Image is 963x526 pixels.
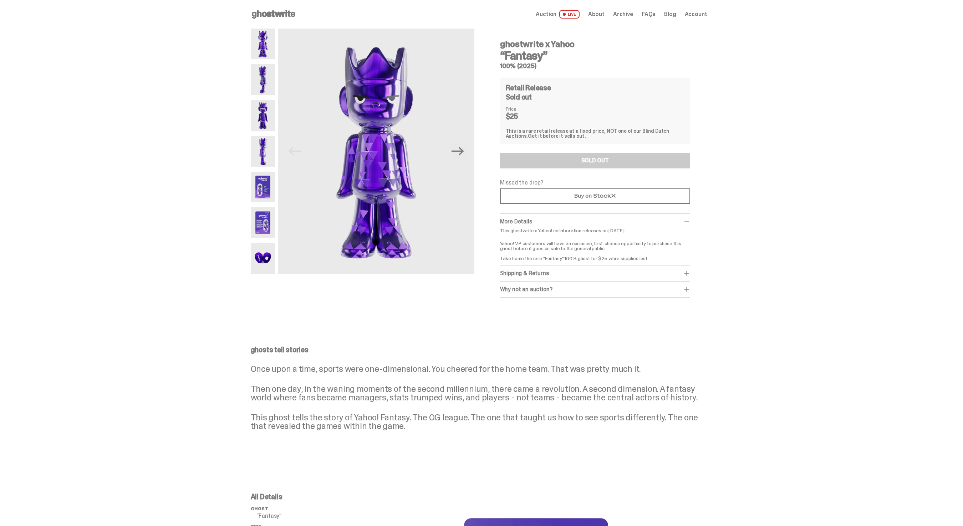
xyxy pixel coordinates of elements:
div: Shipping & Returns [500,270,690,277]
button: SOLD OUT [500,153,690,168]
p: ghosts tell stories [251,346,707,353]
a: FAQs [642,11,656,17]
h3: “Fantasy” [500,50,690,61]
div: Sold out [506,93,684,101]
h5: 100% (2025) [500,63,690,69]
p: “Fantasy” [256,513,365,519]
img: Yahoo-HG---6.png [251,207,275,238]
p: All Details [251,493,365,500]
span: Get it before it sells out. [528,133,586,139]
img: Yahoo-HG---7.png [251,243,275,274]
dd: $25 [506,113,541,120]
h4: ghostwrite x Yahoo [500,40,690,49]
button: Next [450,143,466,159]
h4: Retail Release [506,84,551,91]
img: Yahoo-HG---1.png [251,29,275,59]
p: Once upon a time, sports were one-dimensional. You cheered for the home team. That was pretty muc... [251,365,707,373]
div: SOLD OUT [581,158,609,163]
a: Archive [613,11,633,17]
div: Why not an auction? [500,286,690,293]
span: LIVE [559,10,580,19]
span: More Details [500,218,532,225]
a: About [588,11,605,17]
a: Auction LIVE [536,10,579,19]
p: Yahoo! VIP customers will have an exclusive, first-chance opportunity to purchase this ghost befo... [500,236,690,261]
p: Missed the drop? [500,180,690,186]
a: Account [685,11,707,17]
div: This is a rare retail release at a fixed price, NOT one of our Blind Dutch Auctions. [506,128,684,138]
p: This ghostwrite x Yahoo! collaboration releases on [DATE]. [500,228,690,233]
img: Yahoo-HG---4.png [251,136,275,167]
img: Yahoo-HG---5.png [251,172,275,202]
a: Blog [664,11,676,17]
dt: Price [506,106,541,111]
img: Yahoo-HG---1.png [278,29,474,274]
p: This ghost tells the story of Yahoo! Fantasy. The OG league. The one that taught us how to see sp... [251,413,707,430]
span: ghost [251,506,268,512]
img: Yahoo-HG---3.png [251,100,275,131]
span: Auction [536,11,556,17]
img: Yahoo-HG---2.png [251,64,275,95]
p: Then one day, in the waning moments of the second millennium, there came a revolution. A second d... [251,385,707,402]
